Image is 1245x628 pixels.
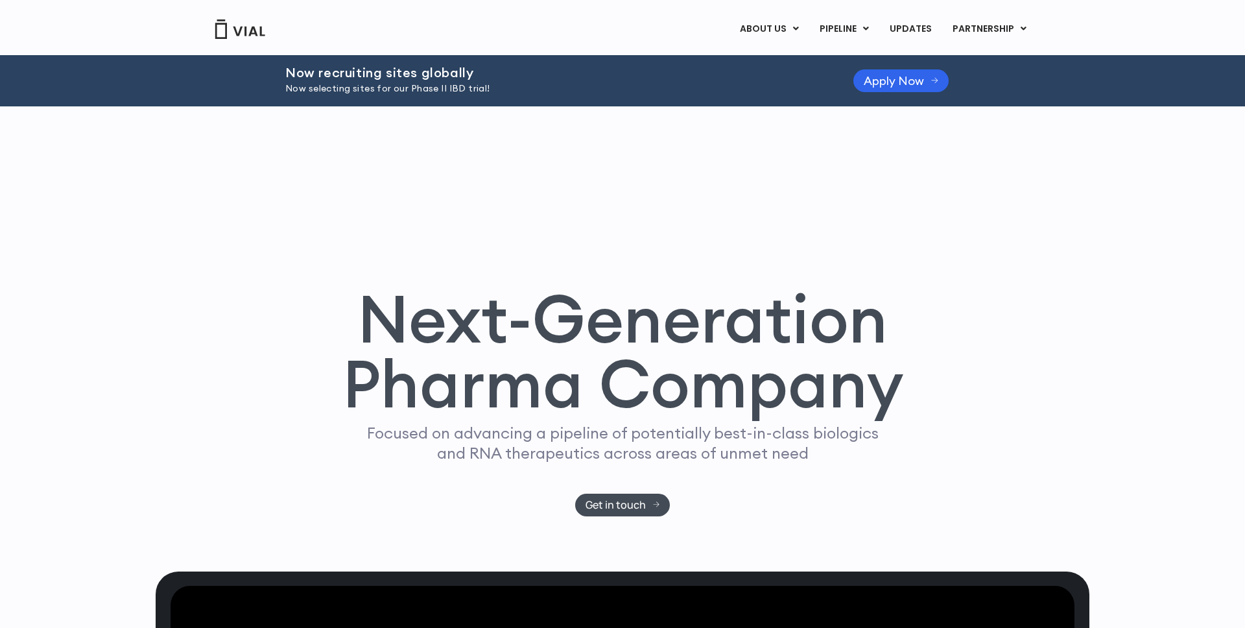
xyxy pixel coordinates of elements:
[342,286,903,417] h1: Next-Generation Pharma Company
[586,500,646,510] span: Get in touch
[809,18,879,40] a: PIPELINEMenu Toggle
[575,494,670,516] a: Get in touch
[942,18,1037,40] a: PARTNERSHIPMenu Toggle
[361,423,884,463] p: Focused on advancing a pipeline of potentially best-in-class biologics and RNA therapeutics acros...
[864,76,924,86] span: Apply Now
[729,18,809,40] a: ABOUT USMenu Toggle
[214,19,266,39] img: Vial Logo
[879,18,942,40] a: UPDATES
[285,66,821,80] h2: Now recruiting sites globally
[853,69,949,92] a: Apply Now
[285,82,821,96] p: Now selecting sites for our Phase II IBD trial!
